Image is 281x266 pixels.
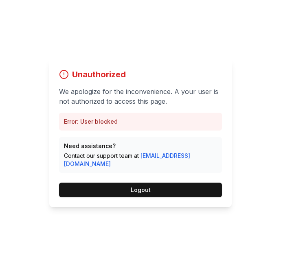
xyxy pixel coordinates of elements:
[59,183,222,197] button: Logout
[72,69,126,80] h1: Unauthorized
[64,142,217,150] p: Need assistance?
[59,87,222,106] p: We apologize for the inconvenience. A your user is not authorized to access this page.
[64,118,217,126] p: Error: User blocked
[64,152,217,168] p: Contact our support team at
